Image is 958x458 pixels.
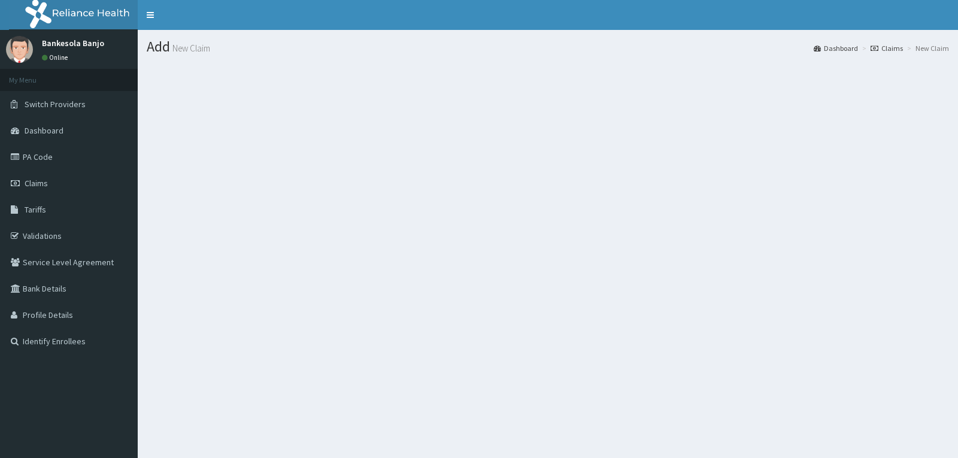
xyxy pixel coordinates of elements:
span: Switch Providers [25,99,86,110]
a: Dashboard [814,43,858,53]
a: Online [42,53,71,62]
span: Claims [25,178,48,189]
a: Claims [871,43,903,53]
small: New Claim [170,44,210,53]
p: Bankesola Banjo [42,39,104,47]
li: New Claim [904,43,949,53]
span: Tariffs [25,204,46,215]
span: Dashboard [25,125,63,136]
img: User Image [6,36,33,63]
h1: Add [147,39,949,54]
